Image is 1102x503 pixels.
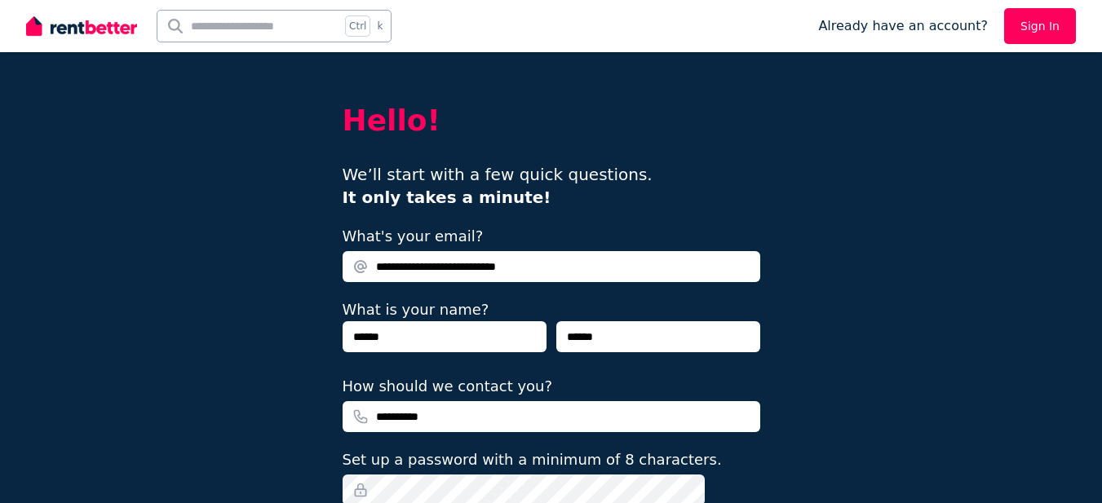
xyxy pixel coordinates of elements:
[818,16,988,36] span: Already have an account?
[343,301,489,318] label: What is your name?
[343,225,484,248] label: What's your email?
[1004,8,1076,44] a: Sign In
[343,104,760,137] h2: Hello!
[343,375,553,398] label: How should we contact you?
[26,14,137,38] img: RentBetter
[377,20,383,33] span: k
[345,15,370,37] span: Ctrl
[343,165,653,207] span: We’ll start with a few quick questions.
[343,448,722,471] label: Set up a password with a minimum of 8 characters.
[343,188,551,207] b: It only takes a minute!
